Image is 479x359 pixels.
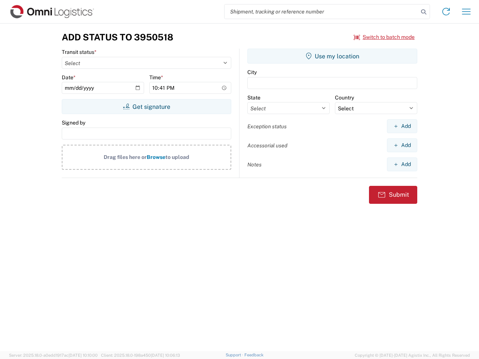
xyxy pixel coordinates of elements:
[104,154,147,160] span: Drag files here or
[101,353,180,358] span: Client: 2025.18.0-198a450
[247,161,262,168] label: Notes
[247,94,260,101] label: State
[9,353,98,358] span: Server: 2025.18.0-a0edd1917ac
[149,74,163,81] label: Time
[147,154,165,160] span: Browse
[62,99,231,114] button: Get signature
[62,74,76,81] label: Date
[335,94,354,101] label: Country
[247,69,257,76] label: City
[247,49,417,64] button: Use my location
[225,4,418,19] input: Shipment, tracking or reference number
[226,353,244,357] a: Support
[354,31,415,43] button: Switch to batch mode
[151,353,180,358] span: [DATE] 10:06:13
[62,32,173,43] h3: Add Status to 3950518
[247,123,287,130] label: Exception status
[355,352,470,359] span: Copyright © [DATE]-[DATE] Agistix Inc., All Rights Reserved
[68,353,98,358] span: [DATE] 10:10:00
[387,157,417,171] button: Add
[387,138,417,152] button: Add
[387,119,417,133] button: Add
[244,353,263,357] a: Feedback
[247,142,287,149] label: Accessorial used
[62,49,97,55] label: Transit status
[165,154,189,160] span: to upload
[62,119,85,126] label: Signed by
[369,186,417,204] button: Submit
